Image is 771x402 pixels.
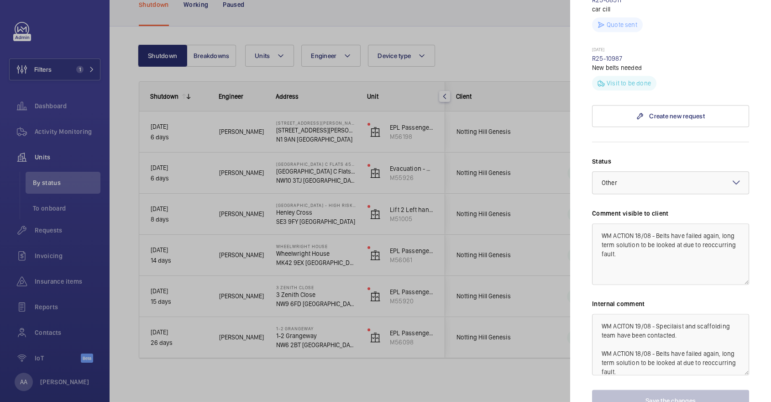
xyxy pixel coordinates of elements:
p: New belts needed [592,63,749,72]
p: Visit to be done [607,79,651,88]
label: Internal comment [592,299,749,308]
span: Other [602,179,617,186]
a: Create new request [592,105,749,127]
a: R25-10987 [592,55,623,62]
p: car cill [592,5,749,14]
label: Status [592,157,749,166]
label: Comment visible to client [592,209,749,218]
p: [DATE] [592,47,749,54]
p: Quote sent [607,20,637,29]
